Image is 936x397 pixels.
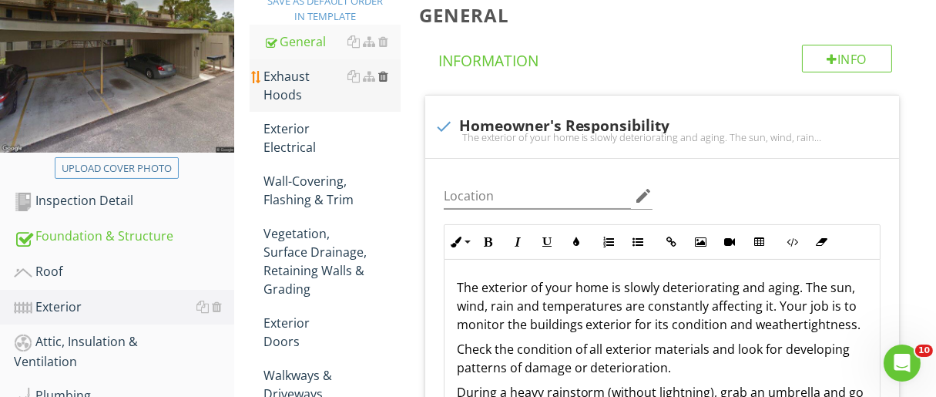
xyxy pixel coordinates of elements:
div: Exterior Electrical [263,119,401,156]
button: Italic (Ctrl+I) [503,227,532,257]
i: edit [634,187,653,205]
button: Ordered List [595,227,624,257]
button: Code View [778,227,807,257]
button: Clear Formatting [807,227,837,257]
div: Vegetation, Surface Drainage, Retaining Walls & Grading [263,224,401,298]
p: The exterior of your home is slowly deteriorating and aging. The sun, wind, rain and temperatures... [457,278,867,334]
button: Bold (Ctrl+B) [474,227,503,257]
div: Roof [14,262,234,282]
div: Upload cover photo [62,161,172,177]
input: Location [444,183,632,209]
button: Insert Link (Ctrl+K) [657,227,686,257]
h4: Information [438,45,892,71]
span: 10 [915,345,933,357]
button: Upload cover photo [55,157,179,179]
div: General [263,32,401,51]
div: Exterior [14,298,234,318]
button: Underline (Ctrl+U) [532,227,562,257]
button: Insert Image (Ctrl+P) [686,227,716,257]
div: Info [802,45,893,72]
button: Inline Style [445,227,474,257]
div: Exhaust Hoods [263,67,401,104]
div: Wall-Covering, Flashing & Trim [263,172,401,209]
h3: General [419,5,911,25]
div: Inspection Detail [14,191,234,211]
div: Foundation & Structure [14,227,234,247]
p: Check the condition of all exterior materials and look for developing patterns of damage or deter... [457,340,867,377]
iframe: Intercom live chat [884,345,921,382]
button: Insert Table [745,227,774,257]
button: Insert Video [716,227,745,257]
button: Unordered List [624,227,653,257]
div: The exterior of your home is slowly deteriorating and aging. The sun, wind, rain and temperatures... [434,131,890,143]
div: Exterior Doors [263,314,401,351]
div: Attic, Insulation & Ventilation [14,332,234,371]
button: Colors [562,227,591,257]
